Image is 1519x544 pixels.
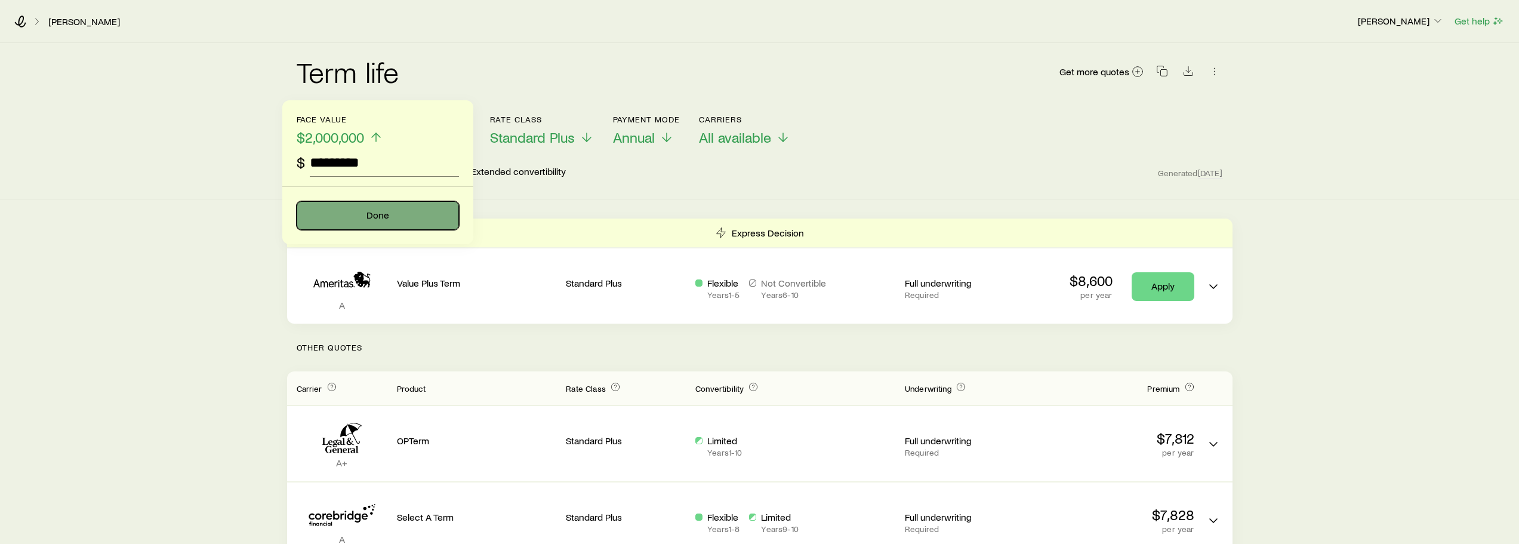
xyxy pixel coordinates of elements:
[905,511,1025,523] p: Full underwriting
[566,383,606,394] span: Rate Class
[1132,272,1194,301] a: Apply
[1070,290,1113,300] p: per year
[1358,15,1444,27] p: [PERSON_NAME]
[699,129,771,146] span: All available
[613,115,680,124] p: Payment Mode
[1357,14,1444,29] button: [PERSON_NAME]
[699,115,790,124] p: Carriers
[905,524,1025,534] p: Required
[1454,14,1505,28] button: Get help
[1034,448,1194,457] p: per year
[905,383,951,394] span: Underwriting
[695,383,744,394] span: Convertibility
[1147,383,1179,394] span: Premium
[48,16,121,27] a: [PERSON_NAME]
[1034,524,1194,534] p: per year
[707,290,740,300] p: Years 1 - 5
[1180,67,1197,79] a: Download CSV
[397,435,557,447] p: OPTerm
[287,324,1233,371] p: Other Quotes
[1070,272,1113,289] p: $8,600
[397,383,426,394] span: Product
[297,299,387,311] p: A
[707,435,742,447] p: Limited
[905,435,1025,447] p: Full underwriting
[613,129,655,146] span: Annual
[297,129,364,146] span: $2,000,000
[1059,67,1129,76] span: Get more quotes
[1158,168,1222,179] span: Generated
[297,57,399,86] h2: Term life
[732,227,804,239] p: Express Decision
[490,129,575,146] span: Standard Plus
[905,277,1025,289] p: Full underwriting
[707,277,740,289] p: Flexible
[490,115,594,146] button: Rate ClassStandard Plus
[707,448,742,457] p: Years 1 - 10
[761,277,826,289] p: Not Convertible
[707,524,740,534] p: Years 1 - 8
[1034,506,1194,523] p: $7,828
[761,511,798,523] p: Limited
[905,290,1025,300] p: Required
[905,448,1025,457] p: Required
[761,524,798,534] p: Years 9 - 10
[297,115,383,124] p: Face value
[1059,65,1144,79] a: Get more quotes
[297,457,387,469] p: A+
[297,115,383,146] button: Face value$2,000,000
[566,277,686,289] p: Standard Plus
[566,435,686,447] p: Standard Plus
[761,290,826,300] p: Years 6 - 10
[699,115,790,146] button: CarriersAll available
[397,277,557,289] p: Value Plus Term
[490,115,594,124] p: Rate Class
[397,511,557,523] p: Select A Term
[613,115,680,146] button: Payment ModeAnnual
[471,165,566,180] p: Extended convertibility
[707,511,740,523] p: Flexible
[566,511,686,523] p: Standard Plus
[297,383,322,394] span: Carrier
[1198,168,1223,179] span: [DATE]
[287,219,1233,324] div: Term quotes
[1034,430,1194,447] p: $7,812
